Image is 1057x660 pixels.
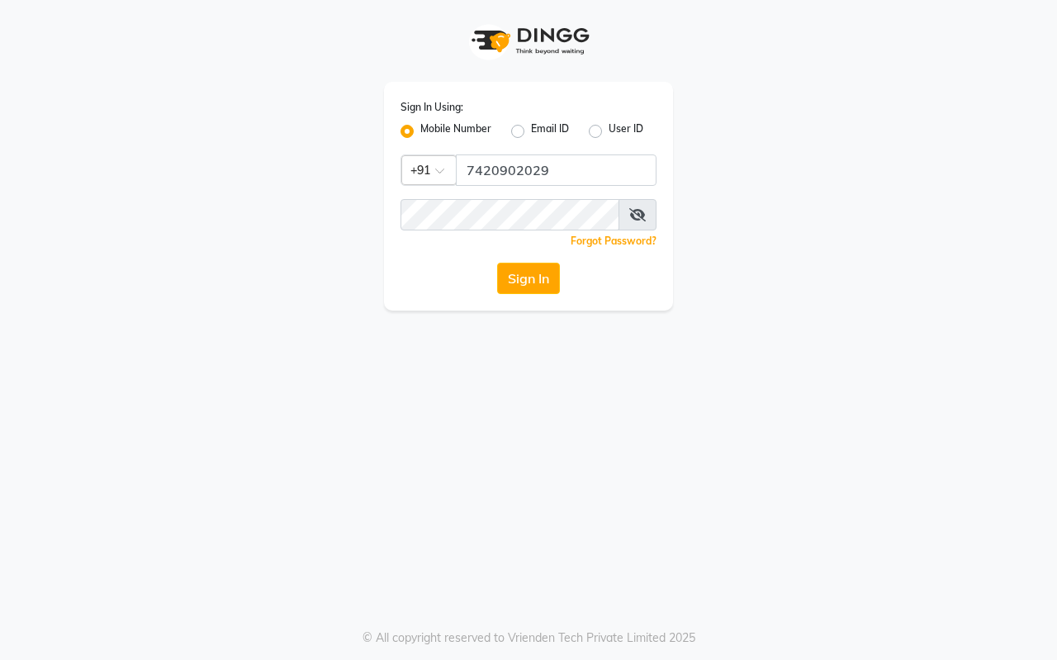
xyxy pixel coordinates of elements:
[401,100,463,115] label: Sign In Using:
[401,199,619,230] input: Username
[531,121,569,141] label: Email ID
[462,17,595,65] img: logo1.svg
[420,121,491,141] label: Mobile Number
[456,154,656,186] input: Username
[497,263,560,294] button: Sign In
[609,121,643,141] label: User ID
[571,235,656,247] a: Forgot Password?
